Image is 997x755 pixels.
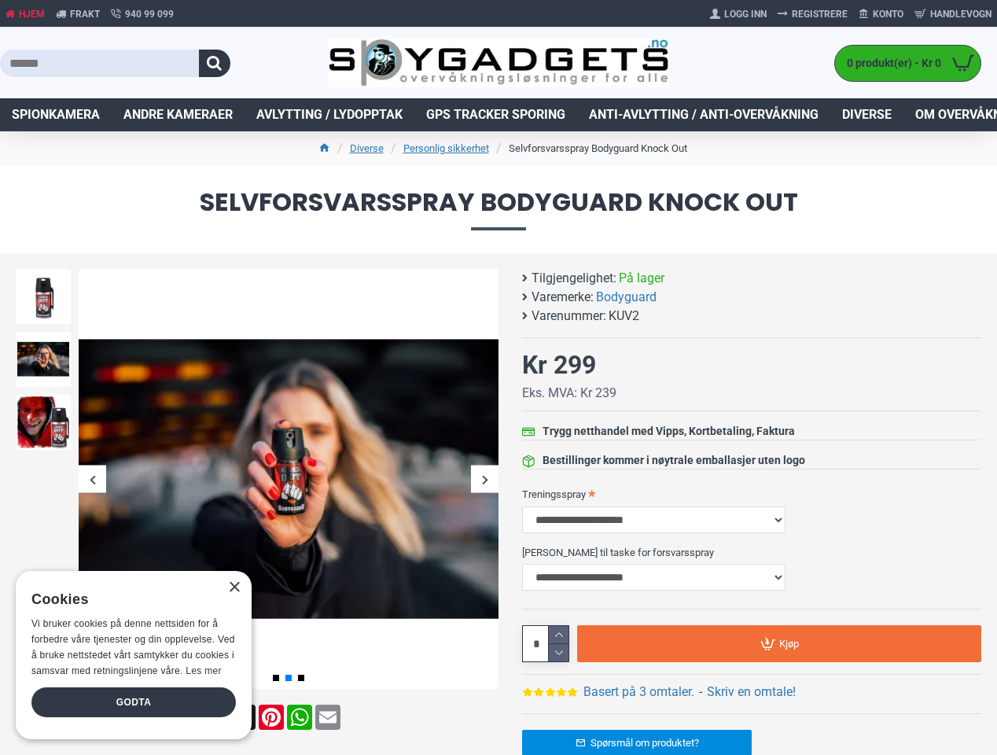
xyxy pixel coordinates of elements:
b: - [699,684,702,699]
span: Handlevogn [930,7,991,21]
span: På lager [619,269,664,288]
span: Diverse [842,105,892,124]
a: Email [314,705,342,730]
div: Kr 299 [522,346,596,384]
div: Trygg netthandel med Vipps, Kortbetaling, Faktura [543,423,795,440]
img: Forsvarsspray - Lovlig Pepperspray - SpyGadgets.no [79,269,498,689]
a: GPS Tracker Sporing [414,98,577,131]
span: Avlytting / Lydopptak [256,105,403,124]
span: Anti-avlytting / Anti-overvåkning [589,105,819,124]
div: Close [228,582,240,594]
a: Andre kameraer [112,98,245,131]
b: Tilgjengelighet: [532,269,616,288]
span: Spionkamera [12,105,100,124]
div: Bestillinger kommer i nøytrale emballasjer uten logo [543,452,805,469]
a: Personlig sikkerhet [403,141,489,157]
span: Selvforsvarsspray Bodyguard Knock Out [16,190,981,230]
span: 940 99 099 [125,7,174,21]
a: Handlevogn [909,2,997,27]
span: Go to slide 3 [298,675,304,681]
img: Forsvarsspray - Lovlig Pepperspray - SpyGadgets.no [16,395,71,450]
a: 0 produkt(er) - Kr 0 [835,46,980,81]
span: Hjem [19,7,45,21]
span: Go to slide 1 [273,675,279,681]
span: Andre kameraer [123,105,233,124]
span: Konto [873,7,903,21]
span: KUV2 [609,307,639,326]
a: Anti-avlytting / Anti-overvåkning [577,98,830,131]
a: Avlytting / Lydopptak [245,98,414,131]
a: Registrere [772,2,853,27]
label: Treningsspray [522,481,981,506]
b: Varenummer: [532,307,606,326]
img: Forsvarsspray - Lovlig Pepperspray - SpyGadgets.no [16,269,71,324]
img: Forsvarsspray - Lovlig Pepperspray - SpyGadgets.no [16,332,71,387]
a: Les mer, opens a new window [186,665,221,676]
span: Frakt [70,7,100,21]
a: Bodyguard [596,288,657,307]
a: Pinterest [257,705,285,730]
img: SpyGadgets.no [329,39,668,87]
label: [PERSON_NAME] til taske for forsvarsspray [522,540,981,565]
a: Skriv en omtale! [707,683,796,702]
span: Registrere [792,7,848,21]
span: Vi bruker cookies på denne nettsiden for å forbedre våre tjenester og din opplevelse. Ved å bruke... [31,618,235,676]
span: Logg Inn [724,7,767,21]
span: 0 produkt(er) - Kr 0 [835,55,945,72]
b: Varemerke: [532,288,594,307]
div: Next slide [471,466,498,493]
span: Kjøp [779,639,799,649]
a: Diverse [830,98,903,131]
a: WhatsApp [285,705,314,730]
a: Basert på 3 omtaler. [583,683,694,702]
div: Godta [31,687,236,717]
a: Diverse [350,141,384,157]
div: Cookies [31,583,226,617]
div: Previous slide [79,466,106,493]
a: Logg Inn [705,2,772,27]
a: Konto [853,2,909,27]
span: GPS Tracker Sporing [426,105,565,124]
span: Go to slide 2 [285,675,292,681]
